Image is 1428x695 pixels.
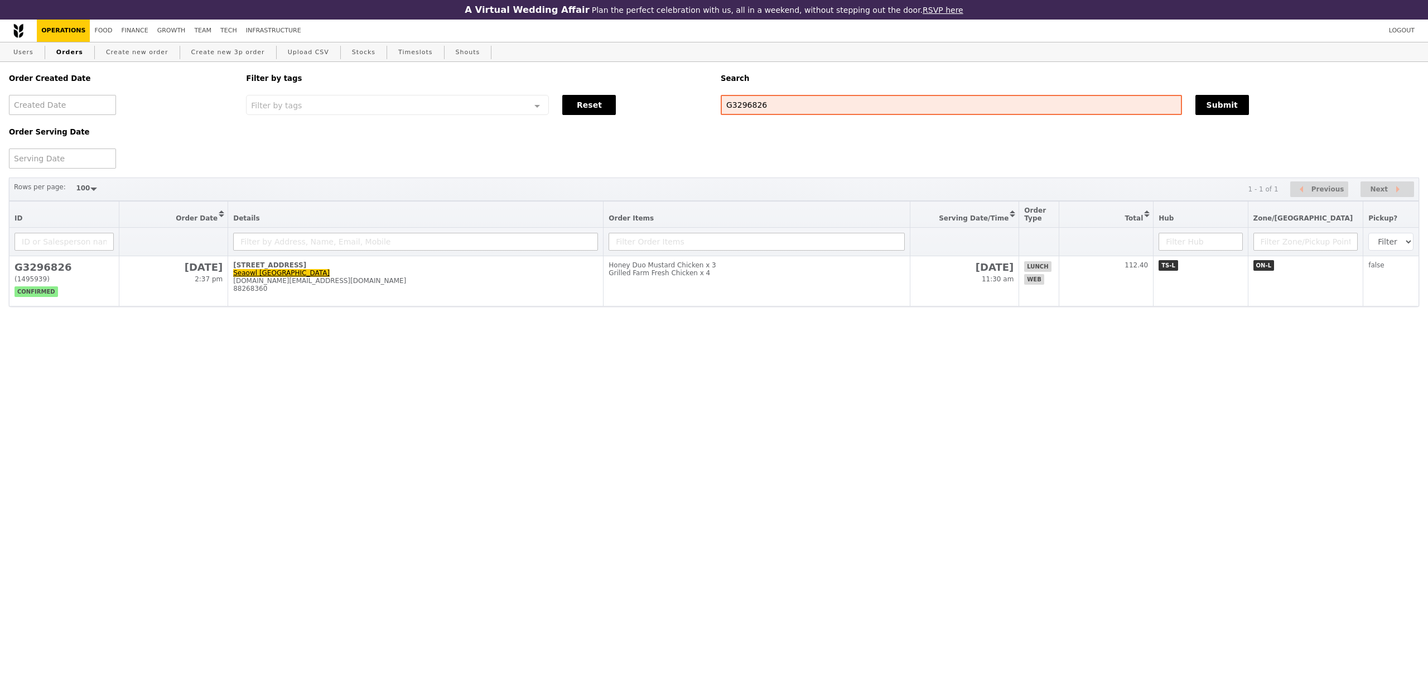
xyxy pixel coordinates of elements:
[562,95,616,115] button: Reset
[394,42,437,63] a: Timeslots
[9,74,233,83] h5: Order Created Date
[9,95,116,115] input: Created Date
[190,20,216,42] a: Team
[233,277,598,285] div: [DOMAIN_NAME][EMAIL_ADDRESS][DOMAIN_NAME]
[251,100,302,110] span: Filter by tags
[1159,260,1178,271] span: TS-L
[1125,261,1148,269] span: 112.40
[609,233,904,251] input: Filter Order Items
[1159,233,1242,251] input: Filter Hub
[15,233,114,251] input: ID or Salesperson name
[124,261,223,273] h2: [DATE]
[348,42,380,63] a: Stocks
[37,20,90,42] a: Operations
[283,42,334,63] a: Upload CSV
[15,261,114,273] h2: G3296826
[609,214,654,222] span: Order Items
[1159,214,1174,222] span: Hub
[13,23,23,38] img: Grain logo
[216,20,242,42] a: Tech
[1384,20,1419,42] a: Logout
[1253,260,1274,271] span: ON-L
[923,6,963,15] a: RSVP here
[15,275,114,283] div: (1495939)
[90,20,117,42] a: Food
[233,285,598,293] div: 88268360
[721,74,1419,83] h5: Search
[465,4,589,15] h3: A Virtual Wedding Affair
[15,214,22,222] span: ID
[117,20,153,42] a: Finance
[102,42,173,63] a: Create new order
[246,74,707,83] h5: Filter by tags
[242,20,306,42] a: Infrastructure
[14,181,66,193] label: Rows per page:
[1368,261,1384,269] span: false
[915,261,1014,273] h2: [DATE]
[9,148,116,169] input: Serving Date
[1024,261,1051,272] span: lunch
[233,261,598,269] div: [STREET_ADDRESS]
[1253,214,1353,222] span: Zone/[GEOGRAPHIC_DATA]
[1253,233,1358,251] input: Filter Zone/Pickup Point
[1024,207,1046,222] span: Order Type
[9,42,38,63] a: Users
[1290,181,1348,198] button: Previous
[1311,183,1344,196] span: Previous
[1248,185,1278,193] div: 1 - 1 of 1
[721,95,1182,115] input: Search any field
[233,214,259,222] span: Details
[609,261,904,269] div: Honey Duo Mustard Chicken x 3
[393,4,1035,15] div: Plan the perfect celebration with us, all in a weekend, without stepping out the door.
[1368,214,1397,222] span: Pickup?
[195,275,223,283] span: 2:37 pm
[153,20,190,42] a: Growth
[15,286,58,297] span: confirmed
[982,275,1014,283] span: 11:30 am
[233,233,598,251] input: Filter by Address, Name, Email, Mobile
[1024,274,1044,285] span: web
[187,42,269,63] a: Create new 3p order
[1361,181,1414,198] button: Next
[233,269,330,277] a: Seaowl [GEOGRAPHIC_DATA]
[1195,95,1249,115] button: Submit
[9,128,233,136] h5: Order Serving Date
[609,269,904,277] div: Grilled Farm Fresh Chicken x 4
[52,42,88,63] a: Orders
[451,42,485,63] a: Shouts
[1370,183,1388,196] span: Next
